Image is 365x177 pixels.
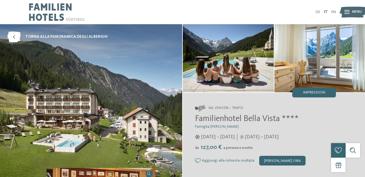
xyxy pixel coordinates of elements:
i: Orari d'apertura estate [240,135,244,139]
span: da [195,146,199,150]
span: Menu [352,10,362,15]
span: torna alla panoramica degli alberghi [25,34,108,40]
span: a persona e a notte [223,146,253,150]
span: Aggiungi alla richiesta multipla [202,159,254,163]
a: torna alla panoramica degli alberghi [7,31,108,42]
span: Familienhotel Bella Vista **** [195,115,299,123]
span: 127,00 € [199,144,223,150]
span: [DATE] – [DATE] [245,134,279,140]
span: Impressioni [303,91,325,95]
img: Il family hotel in Val Venosta nel cuore del Parco Nazionale [183,24,274,92]
i: Orari d'apertura inverno [195,135,200,139]
a: EN [331,10,336,14]
div: [PERSON_NAME] ora [259,156,306,166]
a: IT [324,10,328,14]
span: [DATE] – [DATE] [201,134,235,140]
span: Val Venosta – Trafoi [208,106,243,111]
span: Famiglia [PERSON_NAME] [195,125,239,129]
a: DE [316,10,320,14]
